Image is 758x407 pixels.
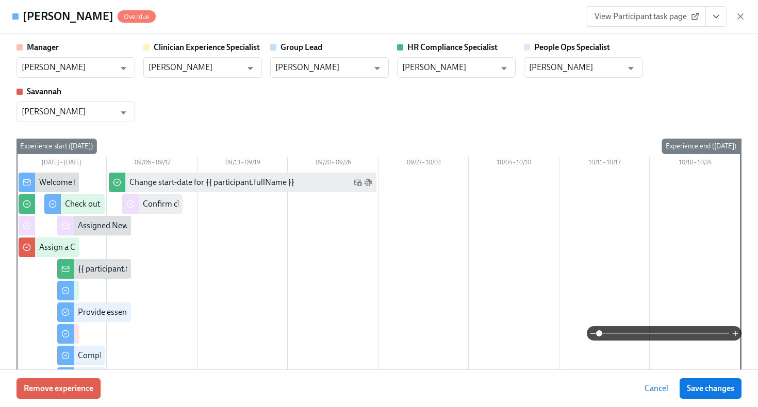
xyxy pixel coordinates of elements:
div: 10/11 – 10/17 [559,157,650,171]
span: Save changes [687,383,734,394]
strong: People Ops Specialist [534,42,610,52]
button: Open [369,60,385,76]
span: Remove experience [24,383,93,394]
div: Assign a Clinician Experience Specialist for {{ participant.fullName }} (start-date {{ participan... [39,242,448,253]
span: Overdue [118,13,156,21]
button: Open [496,60,512,76]
button: Open [116,60,131,76]
button: Open [116,105,131,121]
strong: HR Compliance Specialist [407,42,498,52]
button: Cancel [637,378,675,399]
div: Welcome from the Charlie Health Compliance Team 👋 [39,177,233,188]
button: Open [242,60,258,76]
div: 10/18 – 10/24 [650,157,740,171]
div: {{ participant.fullName }} has filled out the onboarding form [78,263,288,275]
strong: Clinician Experience Specialist [154,42,260,52]
div: Experience end ([DATE]) [662,139,740,154]
div: 09/20 – 09/26 [288,157,378,171]
div: 09/06 – 09/12 [107,157,197,171]
div: Experience start ([DATE]) [16,139,97,154]
button: View task page [705,6,727,27]
button: Save changes [680,378,741,399]
div: Complete your drug screening [78,350,185,361]
div: Change start-date for {{ participant.fullName }} [129,177,294,188]
div: [DATE] – [DATE] [17,157,107,171]
button: Open [623,60,639,76]
button: Remove experience [17,378,101,399]
span: View Participant task page [595,11,697,22]
strong: Manager [27,42,59,52]
svg: Slack [364,178,372,186]
h4: [PERSON_NAME] [23,9,113,24]
strong: Savannah [27,87,61,96]
div: 09/27 – 10/03 [378,157,469,171]
div: 09/13 – 09/19 [197,157,288,171]
div: Provide essential professional documentation [78,307,239,318]
svg: Work Email [354,178,362,186]
a: View Participant task page [586,6,706,27]
div: Check out our recommended laptop specs [65,198,213,210]
div: 10/04 – 10/10 [469,157,559,171]
div: Assigned New Hire [78,220,145,231]
strong: Group Lead [281,42,322,52]
span: Cancel [645,383,668,394]
div: Confirm cleared by People Ops [143,198,252,210]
